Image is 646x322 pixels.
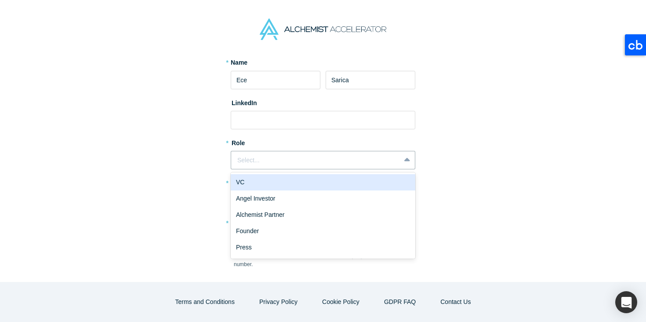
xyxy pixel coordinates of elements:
label: Role [231,135,415,148]
p: Password must be and contain , , and at least one number. [234,252,412,268]
img: Alchemist Accelerator Logo [260,18,386,40]
div: Founder [231,223,415,239]
div: Angel Investor [231,190,415,207]
a: GDPR FAQ [375,294,425,310]
button: Cookie Policy [313,294,369,310]
input: Last Name [326,71,415,89]
label: Name [231,58,247,67]
div: Select... [237,156,394,165]
button: Privacy Policy [250,294,307,310]
input: First Name [231,71,320,89]
button: Terms and Conditions [166,294,244,310]
div: Alchemist Partner [231,207,415,223]
button: Contact Us [431,294,480,310]
label: LinkedIn [231,95,257,108]
div: Customer [231,256,415,272]
div: Press [231,239,415,256]
div: VC [231,174,415,190]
